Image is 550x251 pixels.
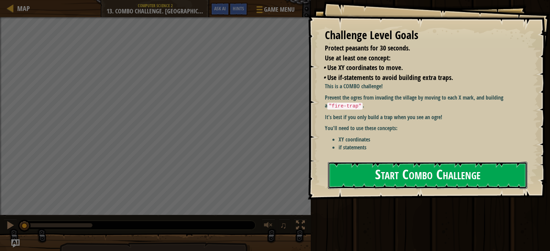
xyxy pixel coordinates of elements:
[17,4,30,13] span: Map
[328,162,527,189] button: Start Combo Challenge
[323,63,524,73] li: Use XY coordinates to move.
[262,219,275,233] button: Adjust volume
[325,113,531,121] p: It's best if you only build a trap when you see an ogre!
[264,5,295,14] span: Game Menu
[3,219,17,233] button: Ctrl + P: Pause
[323,63,326,72] i: •
[233,5,244,12] span: Hints
[316,43,524,53] li: Protect peasants for 30 seconds.
[211,3,229,15] button: Ask AI
[327,63,403,72] span: Use XY coordinates to move.
[339,144,531,151] li: if statements
[325,53,390,62] span: Use at least one concept:
[214,5,226,12] span: Ask AI
[14,4,30,13] a: Map
[327,73,453,82] span: Use if-statements to avoid building extra traps.
[325,94,531,110] p: Prevent the ogres from invading the village by moving to each X mark, and building a .
[294,219,307,233] button: Toggle fullscreen
[11,239,20,248] button: Ask AI
[280,220,287,230] span: ♫
[327,103,363,110] code: "fire-trap"
[323,73,326,82] i: •
[316,53,524,63] li: Use at least one concept:
[251,3,299,19] button: Game Menu
[279,219,290,233] button: ♫
[339,136,531,144] li: XY coordinates
[323,73,524,83] li: Use if-statements to avoid building extra traps.
[325,82,531,90] p: This is a COMBO challenge!
[325,43,410,53] span: Protect peasants for 30 seconds.
[325,27,526,43] div: Challenge Level Goals
[325,124,531,132] p: You'll need to use these concepts:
